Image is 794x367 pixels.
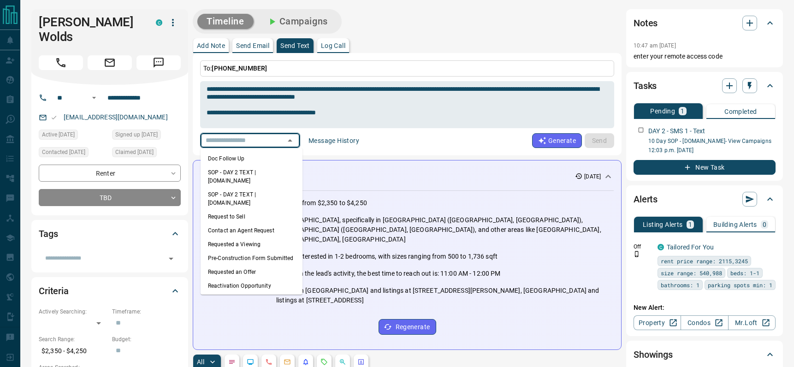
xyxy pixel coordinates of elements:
[648,126,705,136] p: DAY 2 - SMS 1 - Text
[39,130,107,142] div: Sun Aug 10 2025
[39,343,107,359] p: $2,350 - $4,250
[302,358,309,366] svg: Listing Alerts
[634,243,652,251] p: Off
[39,280,181,302] div: Criteria
[201,188,302,210] li: SOP - DAY 2 TEXT | [DOMAIN_NAME]
[64,113,168,121] a: [EMAIL_ADDRESS][DOMAIN_NAME]
[321,42,345,49] p: Log Call
[357,358,365,366] svg: Agent Actions
[165,252,178,265] button: Open
[634,347,673,362] h2: Showings
[643,221,683,228] p: Listing Alerts
[42,148,85,157] span: Contacted [DATE]
[257,14,337,29] button: Campaigns
[265,358,273,366] svg: Calls
[197,14,254,29] button: Timeline
[724,108,757,115] p: Completed
[634,52,776,61] p: enter your remote access code
[708,280,772,290] span: parking spots min: 1
[39,223,181,245] div: Tags
[201,210,302,224] li: Request to Sell
[39,189,181,206] div: TBD
[648,146,776,154] p: 12:03 p.m. [DATE]
[634,188,776,210] div: Alerts
[634,343,776,366] div: Showings
[39,165,181,182] div: Renter
[201,152,302,166] li: Doc Follow Up
[634,16,658,30] h2: Notes
[681,108,684,114] p: 1
[197,359,204,365] p: All
[39,284,69,298] h2: Criteria
[201,251,302,265] li: Pre-Construction Form Submitted
[284,134,296,147] button: Close
[661,256,748,266] span: rent price range: 2115,3245
[88,55,132,70] span: Email
[51,114,57,121] svg: Email Valid
[136,55,181,70] span: Message
[197,42,225,49] p: Add Note
[713,221,757,228] p: Building Alerts
[112,308,181,316] p: Timeframe:
[634,12,776,34] div: Notes
[634,75,776,97] div: Tasks
[276,286,614,305] p: Scenic on [GEOGRAPHIC_DATA] and listings at [STREET_ADDRESS][PERSON_NAME], [GEOGRAPHIC_DATA] and ...
[658,244,664,250] div: condos.ca
[201,237,302,251] li: Requested a Viewing
[236,42,269,49] p: Send Email
[728,315,776,330] a: Mr.Loft
[634,315,681,330] a: Property
[276,252,498,261] p: Mostly interested in 1-2 bedrooms, with sizes ranging from 500 to 1,736 sqft
[634,160,776,175] button: New Task
[532,133,582,148] button: Generate
[730,268,759,278] span: beds: 1-1
[201,166,302,188] li: SOP - DAY 2 TEXT | [DOMAIN_NAME]
[39,147,107,160] div: Mon Aug 11 2025
[201,168,614,185] div: Activity Summary[DATE]
[763,221,766,228] p: 0
[276,198,367,208] p: Ranging from $2,350 to $4,250
[201,279,302,293] li: Reactivation Opportunity
[201,265,302,279] li: Requested an Offer
[634,251,640,257] svg: Push Notification Only
[112,147,181,160] div: Sun Aug 10 2025
[247,358,254,366] svg: Lead Browsing Activity
[115,130,158,139] span: Signed up [DATE]
[634,42,676,49] p: 10:47 am [DATE]
[280,42,310,49] p: Send Text
[212,65,267,72] span: [PHONE_NUMBER]
[303,133,365,148] button: Message History
[661,280,699,290] span: bathrooms: 1
[112,130,181,142] div: Sun Aug 10 2025
[39,55,83,70] span: Call
[339,358,346,366] svg: Opportunities
[200,60,614,77] p: To:
[634,78,657,93] h2: Tasks
[201,224,302,237] li: Contact an Agent Request
[39,308,107,316] p: Actively Searching:
[156,19,162,26] div: condos.ca
[667,243,714,251] a: Tailored For You
[284,358,291,366] svg: Emails
[320,358,328,366] svg: Requests
[661,268,722,278] span: size range: 540,988
[648,138,771,144] a: 10 Day SOP - [DOMAIN_NAME]- View Campaigns
[89,92,100,103] button: Open
[39,15,142,44] h1: [PERSON_NAME] Wolds
[379,319,436,335] button: Regenerate
[276,215,614,244] p: [GEOGRAPHIC_DATA], specifically in [GEOGRAPHIC_DATA] ([GEOGRAPHIC_DATA], [GEOGRAPHIC_DATA]), [GEO...
[276,269,501,278] p: Based on the lead's activity, the best time to reach out is: 11:00 AM - 12:00 PM
[688,221,692,228] p: 1
[115,148,154,157] span: Claimed [DATE]
[39,335,107,343] p: Search Range:
[634,192,658,207] h2: Alerts
[42,130,75,139] span: Active [DATE]
[634,303,776,313] p: New Alert:
[201,293,302,307] li: Favourite Opportunity
[650,108,675,114] p: Pending
[681,315,728,330] a: Condos
[112,335,181,343] p: Budget:
[228,358,236,366] svg: Notes
[39,226,58,241] h2: Tags
[584,172,601,181] p: [DATE]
